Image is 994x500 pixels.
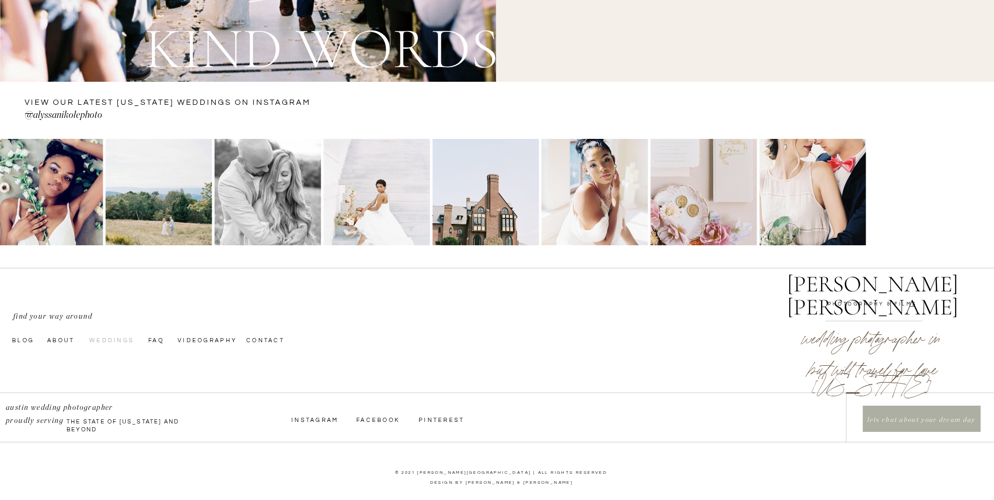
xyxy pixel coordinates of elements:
a: @alyssanikolephoto [25,108,261,125]
h2: KIND WORDS [105,20,498,58]
img: Dover-Hall-Richmond-Virginia-Wedding-Venue-colorful-summer-by-photographer-natalie-Jayne-photogra... [650,139,757,245]
a: Pinterest [419,415,468,423]
img: richmond-capitol-bridal-session-Night-black-and-white-Natalie-Jayne-photographer-Photography-wedd... [323,139,430,245]
p: but will travel for love [803,347,943,392]
p: the state of [US_STATE] and beyond [67,418,195,428]
img: Skyline-Drive-Anniversary-photos-in-the-mountains-by-Virginia-Wedding-Photographer-Natalie-Jayne-... [214,139,321,245]
h2: wedding photographer in [US_STATE] [755,316,988,382]
img: Dover-Hall-Richmond-Virginia-Wedding-Venue-colorful-summer-by-photographer-natalie-Jayne-photogra... [541,139,648,245]
a: faq [148,335,165,344]
a: VIEW OUR LATEST [US_STATE] WEDDINGS ON instagram — [25,97,314,110]
a: Contact [246,335,299,344]
img: hern-Tropical-wedding-inspiration-fredericksburg-vintage-charleston-georgia-Tropical-wedding-insp... [759,139,866,245]
a: [PERSON_NAME] [PERSON_NAME] [780,273,965,301]
p: © 2021 [PERSON_NAME][GEOGRAPHIC_DATA] | ALL RIGHTS RESERVED [352,469,651,476]
img: Dover-Hall-Richmond-Virginia-Wedding-Venue-colorful-summer-by-photographer-natalie-Jayne-photogra... [432,139,539,245]
a: Facebook [356,415,403,423]
a: Blog [12,335,45,344]
a: About [47,335,83,344]
a: Design by [PERSON_NAME] & [PERSON_NAME] [418,479,586,490]
p: find your way around [13,310,121,319]
img: Skyline-Drive-Anniversary-photos-in-the-mountains-by-Virginia-Wedding-Photographer-Natalie-Jayne-... [105,139,212,245]
p: austin wedding photographer proudly serving [6,401,138,415]
a: videography [178,335,236,344]
a: lets chat about your dream day [864,415,979,427]
a: Weddings [89,335,138,344]
a: InstagraM [291,415,338,423]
